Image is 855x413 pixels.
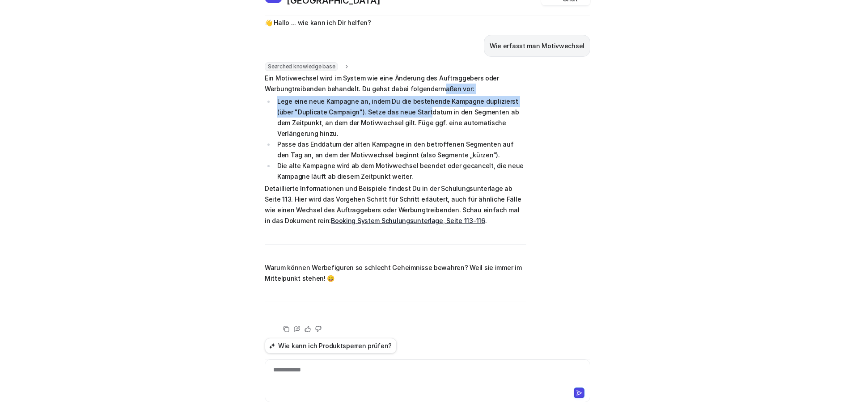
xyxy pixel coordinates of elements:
p: Wie erfasst man Motivwechsel [490,41,584,51]
p: Ein Motivwechsel wird im System wie eine Änderung des Auftraggebers oder Werbungtreibenden behand... [265,73,526,94]
span: Searched knowledge base [265,62,338,71]
li: Passe das Enddatum der alten Kampagne in den betroffenen Segmenten auf den Tag an, an dem der Mot... [275,139,526,160]
li: Lege eine neue Kampagne an, indem Du die bestehende Kampagne duplizierst (über "Duplicate Campaig... [275,96,526,139]
a: Booking System Schulungsunterlage, Seite 113-116 [331,217,485,224]
p: 👋 Hallo ... wie kann ich Dir helfen? [265,17,371,28]
button: Wie kann ich Produktsperren prüfen? [265,338,397,354]
p: Warum können Werbefiguren so schlecht Geheimnisse bewahren? Weil sie immer im Mittelpunkt stehen! 😄 [265,262,526,284]
li: Die alte Kampagne wird ab dem Motivwechsel beendet oder gecancelt, die neue Kampagne läuft ab die... [275,160,526,182]
p: Detaillierte Informationen und Beispiele findest Du in der Schulungsunterlage ab Seite 113. Hier ... [265,183,526,226]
